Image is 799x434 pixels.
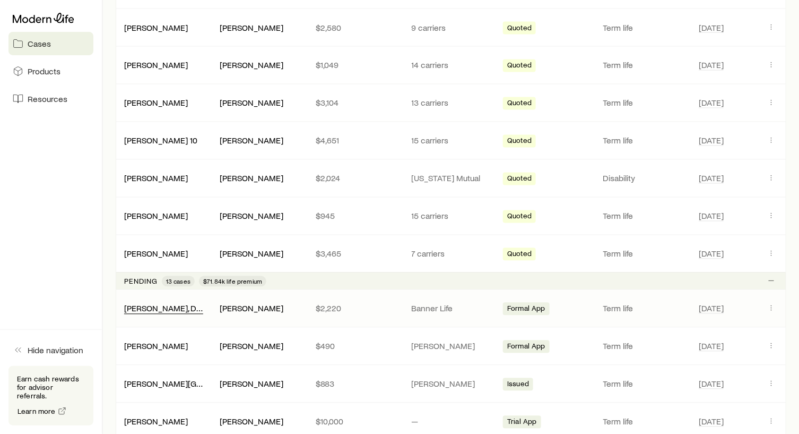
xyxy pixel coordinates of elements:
[603,135,682,146] p: Term life
[699,135,724,146] span: [DATE]
[699,98,724,108] span: [DATE]
[412,173,491,184] p: [US_STATE] Mutual
[124,211,188,222] div: [PERSON_NAME]
[124,249,188,260] div: [PERSON_NAME]
[220,341,284,352] div: [PERSON_NAME]
[8,59,93,83] a: Products
[699,173,724,184] span: [DATE]
[220,98,284,109] div: [PERSON_NAME]
[124,303,203,314] div: [PERSON_NAME], Dev
[8,366,93,426] div: Earn cash rewards for advisor referrals.Learn more
[316,173,395,184] p: $2,024
[412,98,491,108] p: 13 carriers
[316,379,395,389] p: $883
[316,135,395,146] p: $4,651
[412,60,491,71] p: 14 carriers
[507,380,529,391] span: Issued
[220,60,284,71] div: [PERSON_NAME]
[316,60,395,71] p: $1,049
[124,211,188,221] a: [PERSON_NAME]
[316,22,395,33] p: $2,580
[507,23,532,35] span: Quoted
[603,60,682,71] p: Term life
[507,418,536,429] span: Trial App
[124,135,197,146] a: [PERSON_NAME] 10
[412,249,491,259] p: 7 carriers
[603,303,682,314] p: Term life
[507,212,532,223] span: Quoted
[603,22,682,33] p: Term life
[220,135,284,147] div: [PERSON_NAME]
[603,341,682,352] p: Term life
[603,379,682,389] p: Term life
[18,407,56,415] span: Learn more
[603,211,682,222] p: Term life
[603,98,682,108] p: Term life
[28,345,83,355] span: Hide navigation
[124,173,188,183] a: [PERSON_NAME]
[507,99,532,110] span: Quoted
[412,416,491,427] p: —
[699,211,724,222] span: [DATE]
[507,137,532,148] span: Quoted
[699,249,724,259] span: [DATE]
[28,38,51,49] span: Cases
[699,416,724,427] span: [DATE]
[124,277,158,286] p: Pending
[412,22,491,33] p: 9 carriers
[220,379,284,390] div: [PERSON_NAME]
[412,379,491,389] p: [PERSON_NAME]
[124,379,203,390] div: [PERSON_NAME][GEOGRAPHIC_DATA]
[203,277,262,286] span: $71.84k life premium
[603,173,682,184] p: Disability
[220,211,284,222] div: [PERSON_NAME]
[124,303,205,313] a: [PERSON_NAME], Dev
[316,211,395,222] p: $945
[507,250,532,261] span: Quoted
[316,249,395,259] p: $3,465
[124,135,197,147] div: [PERSON_NAME] 10
[507,304,545,316] span: Formal App
[124,249,188,259] a: [PERSON_NAME]
[412,211,491,222] p: 15 carriers
[124,416,188,427] a: [PERSON_NAME]
[412,341,491,352] p: [PERSON_NAME]
[699,22,724,33] span: [DATE]
[124,60,188,70] a: [PERSON_NAME]
[316,341,395,352] p: $490
[412,303,491,314] p: Banner Life
[220,249,284,260] div: [PERSON_NAME]
[124,22,188,33] div: [PERSON_NAME]
[124,22,188,32] a: [PERSON_NAME]
[28,66,60,76] span: Products
[124,60,188,71] div: [PERSON_NAME]
[220,22,284,33] div: [PERSON_NAME]
[412,135,491,146] p: 15 carriers
[316,416,395,427] p: $10,000
[124,379,267,389] a: [PERSON_NAME][GEOGRAPHIC_DATA]
[124,98,188,108] a: [PERSON_NAME]
[507,174,532,185] span: Quoted
[603,249,682,259] p: Term life
[124,416,188,428] div: [PERSON_NAME]
[166,277,190,286] span: 13 cases
[124,341,188,352] div: [PERSON_NAME]
[8,32,93,55] a: Cases
[507,342,545,353] span: Formal App
[699,341,724,352] span: [DATE]
[699,379,724,389] span: [DATE]
[17,375,85,400] p: Earn cash rewards for advisor referrals.
[124,173,188,184] div: [PERSON_NAME]
[124,98,188,109] div: [PERSON_NAME]
[8,338,93,362] button: Hide navigation
[603,416,682,427] p: Term life
[220,173,284,184] div: [PERSON_NAME]
[316,98,395,108] p: $3,104
[8,87,93,110] a: Resources
[28,93,67,104] span: Resources
[124,341,188,351] a: [PERSON_NAME]
[220,303,284,314] div: [PERSON_NAME]
[507,61,532,72] span: Quoted
[699,303,724,314] span: [DATE]
[220,416,284,428] div: [PERSON_NAME]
